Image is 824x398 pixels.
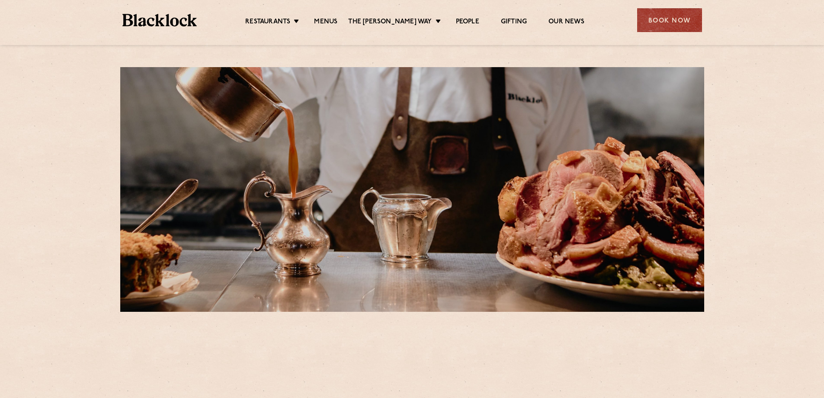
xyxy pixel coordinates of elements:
a: Menus [314,18,337,27]
img: BL_Textured_Logo-footer-cropped.svg [122,14,197,26]
a: Restaurants [245,18,290,27]
a: People [456,18,479,27]
a: Our News [548,18,584,27]
a: Gifting [501,18,527,27]
a: The [PERSON_NAME] Way [348,18,432,27]
div: Book Now [637,8,702,32]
